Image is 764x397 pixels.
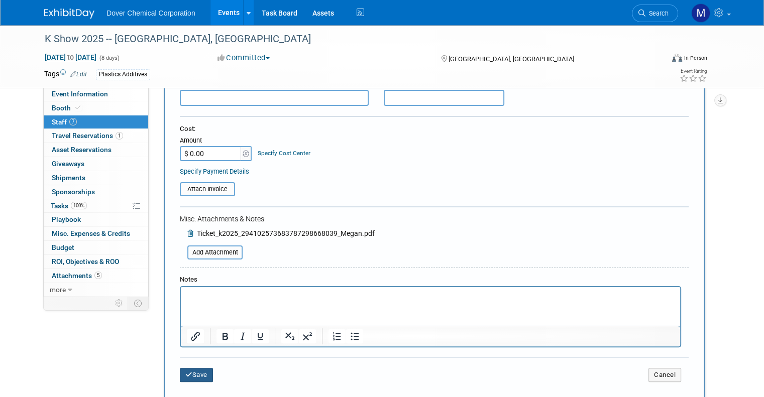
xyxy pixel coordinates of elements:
[52,174,85,182] span: Shipments
[234,329,251,343] button: Italic
[180,124,689,134] div: Cost:
[44,53,97,62] span: [DATE] [DATE]
[44,269,148,283] a: Attachments5
[41,30,651,48] div: K Show 2025 -- [GEOGRAPHIC_DATA], [GEOGRAPHIC_DATA]
[69,118,77,125] span: 7
[44,241,148,254] a: Budget
[106,9,195,17] span: Dover Chemical Corporation
[44,101,148,115] a: Booth
[44,227,148,240] a: Misc. Expenses & Credits
[70,71,87,78] a: Edit
[197,229,375,237] span: Ticket_k2025_294102573683787298668039_Megan.pdf
[128,297,149,310] td: Toggle Event Tabs
[645,10,669,17] span: Search
[52,229,130,237] span: Misc. Expenses & Credits
[44,157,148,171] a: Giveaways
[52,90,108,98] span: Event Information
[75,105,80,110] i: Booth reservation complete
[216,329,234,343] button: Bold
[44,283,148,297] a: more
[52,243,74,251] span: Budget
[52,272,102,280] span: Attachments
[44,185,148,199] a: Sponsorships
[252,329,269,343] button: Underline
[180,168,249,175] a: Specify Payment Details
[52,104,82,112] span: Booth
[66,53,75,61] span: to
[50,286,66,294] span: more
[680,69,707,74] div: Event Rating
[691,4,710,23] img: Megan Hopkins
[96,69,150,80] div: Plastics Additives
[672,54,682,62] img: Format-Inperson.png
[346,329,363,343] button: Bullet list
[180,275,681,285] div: Notes
[180,368,213,382] button: Save
[449,55,574,63] span: [GEOGRAPHIC_DATA], [GEOGRAPHIC_DATA]
[52,257,119,266] span: ROI, Objectives & ROO
[258,150,310,157] a: Specify Cost Center
[214,53,274,63] button: Committed
[44,199,148,213] a: Tasks100%
[51,202,87,210] span: Tasks
[116,132,123,140] span: 1
[180,136,253,146] div: Amount
[52,188,95,196] span: Sponsorships
[52,146,112,154] span: Asset Reservations
[684,54,707,62] div: In-Person
[52,215,81,223] span: Playbook
[632,5,678,22] a: Search
[52,131,123,140] span: Travel Reservations
[180,214,689,224] div: Misc. Attachments & Notes
[44,143,148,157] a: Asset Reservations
[44,171,148,185] a: Shipments
[648,368,681,382] button: Cancel
[52,118,77,126] span: Staff
[44,255,148,269] a: ROI, Objectives & ROO
[187,329,204,343] button: Insert/edit link
[44,129,148,143] a: Travel Reservations1
[44,9,94,19] img: ExhibitDay
[44,213,148,226] a: Playbook
[94,272,102,279] span: 5
[181,287,680,326] iframe: Rich Text Area
[44,69,87,80] td: Tags
[44,87,148,101] a: Event Information
[111,297,128,310] td: Personalize Event Tab Strip
[98,55,120,61] span: (8 days)
[281,329,298,343] button: Subscript
[609,52,707,67] div: Event Format
[299,329,316,343] button: Superscript
[52,160,84,168] span: Giveaways
[44,115,148,129] a: Staff7
[71,202,87,209] span: 100%
[329,329,346,343] button: Numbered list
